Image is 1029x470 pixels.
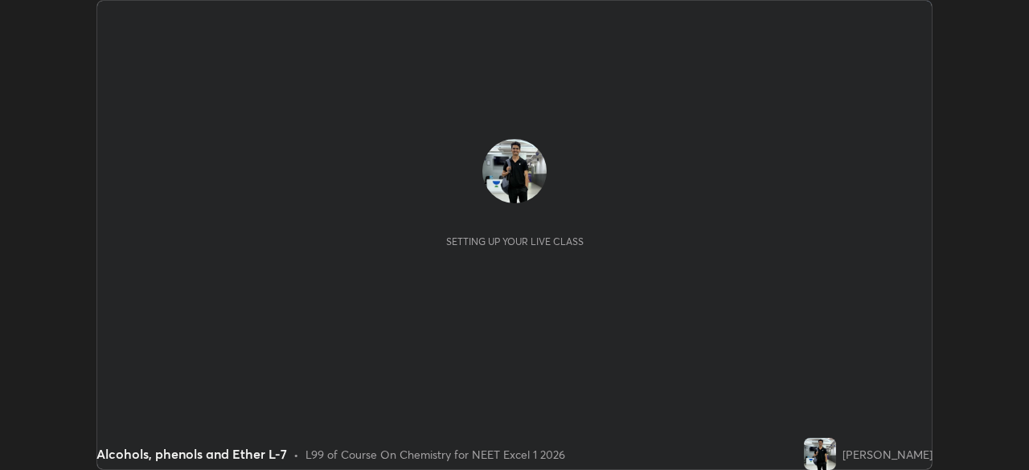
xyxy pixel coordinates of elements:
[446,235,584,247] div: Setting up your live class
[804,438,836,470] img: c88684c4e92247ffae064e3b2ea73d87.jpg
[293,446,299,463] div: •
[482,139,547,203] img: c88684c4e92247ffae064e3b2ea73d87.jpg
[96,444,287,464] div: Alcohols, phenols and Ether L-7
[305,446,565,463] div: L99 of Course On Chemistry for NEET Excel 1 2026
[842,446,933,463] div: [PERSON_NAME]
